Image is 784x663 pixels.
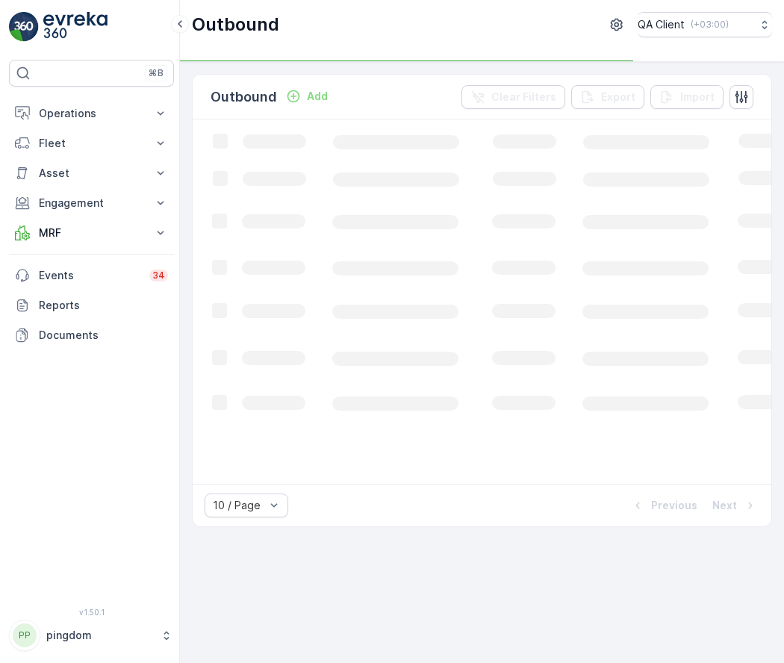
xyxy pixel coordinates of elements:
p: QA Client [638,17,685,32]
a: Events34 [9,261,174,290]
img: logo [9,12,39,42]
div: PP [13,623,37,647]
span: v 1.50.1 [9,608,174,617]
p: Documents [39,328,168,343]
p: Asset [39,166,144,181]
p: Outbound [211,87,277,108]
p: Clear Filters [491,90,556,105]
p: Export [601,90,635,105]
p: Next [712,498,737,513]
button: Export [571,85,644,109]
a: Documents [9,320,174,350]
button: Previous [629,497,699,514]
p: Events [39,268,140,283]
p: Engagement [39,196,144,211]
button: Next [711,497,759,514]
button: Asset [9,158,174,188]
p: ( +03:00 ) [691,19,729,31]
img: logo_light-DOdMpM7g.png [43,12,108,42]
p: MRF [39,225,144,240]
p: Fleet [39,136,144,151]
button: Operations [9,99,174,128]
p: Add [307,89,328,104]
button: Add [280,87,334,105]
p: Previous [651,498,697,513]
p: 34 [152,270,165,281]
p: Reports [39,298,168,313]
p: Import [680,90,715,105]
button: MRF [9,218,174,248]
p: pingdom [46,628,153,643]
p: ⌘B [149,67,164,79]
button: QA Client(+03:00) [638,12,772,37]
p: Outbound [192,13,279,37]
p: Operations [39,106,144,121]
button: Engagement [9,188,174,218]
a: Reports [9,290,174,320]
button: Import [650,85,724,109]
button: Clear Filters [461,85,565,109]
button: PPpingdom [9,620,174,651]
button: Fleet [9,128,174,158]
